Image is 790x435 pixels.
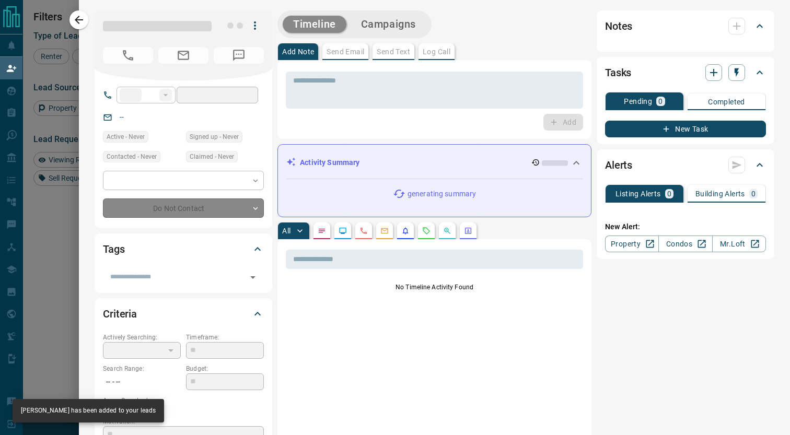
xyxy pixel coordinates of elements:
[103,396,264,405] p: Areas Searched:
[408,189,476,199] p: generating summary
[658,236,712,252] a: Condos
[605,221,766,232] p: New Alert:
[624,98,652,105] p: Pending
[443,227,451,235] svg: Opportunities
[359,227,368,235] svg: Calls
[351,16,426,33] button: Campaigns
[339,227,347,235] svg: Lead Browsing Activity
[103,305,137,322] h2: Criteria
[190,132,239,142] span: Signed up - Never
[605,64,631,81] h2: Tasks
[751,190,756,197] p: 0
[186,333,264,342] p: Timeframe:
[158,47,208,64] span: No Email
[190,151,234,162] span: Claimed - Never
[286,283,583,292] p: No Timeline Activity Found
[605,121,766,137] button: New Task
[605,236,659,252] a: Property
[464,227,472,235] svg: Agent Actions
[605,18,632,34] h2: Notes
[708,98,745,105] p: Completed
[107,151,157,162] span: Contacted - Never
[107,132,145,142] span: Active - Never
[103,237,264,262] div: Tags
[186,364,264,373] p: Budget:
[667,190,671,197] p: 0
[318,227,326,235] svg: Notes
[658,98,663,105] p: 0
[300,157,359,168] p: Activity Summary
[605,14,766,39] div: Notes
[103,417,264,426] p: Motivation:
[120,113,124,121] a: --
[282,48,314,55] p: Add Note
[214,47,264,64] span: No Number
[286,153,583,172] div: Activity Summary
[401,227,410,235] svg: Listing Alerts
[103,364,181,373] p: Search Range:
[246,270,260,285] button: Open
[283,16,346,33] button: Timeline
[712,236,766,252] a: Mr.Loft
[605,60,766,85] div: Tasks
[103,373,181,391] p: -- - --
[103,198,264,218] div: Do Not Contact
[605,152,766,178] div: Alerts
[103,241,124,257] h2: Tags
[422,227,431,235] svg: Requests
[282,227,291,234] p: All
[380,227,389,235] svg: Emails
[615,190,661,197] p: Listing Alerts
[605,157,632,173] h2: Alerts
[103,301,264,326] div: Criteria
[695,190,745,197] p: Building Alerts
[103,333,181,342] p: Actively Searching:
[21,402,156,419] div: [PERSON_NAME] has been added to your leads
[103,47,153,64] span: No Number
